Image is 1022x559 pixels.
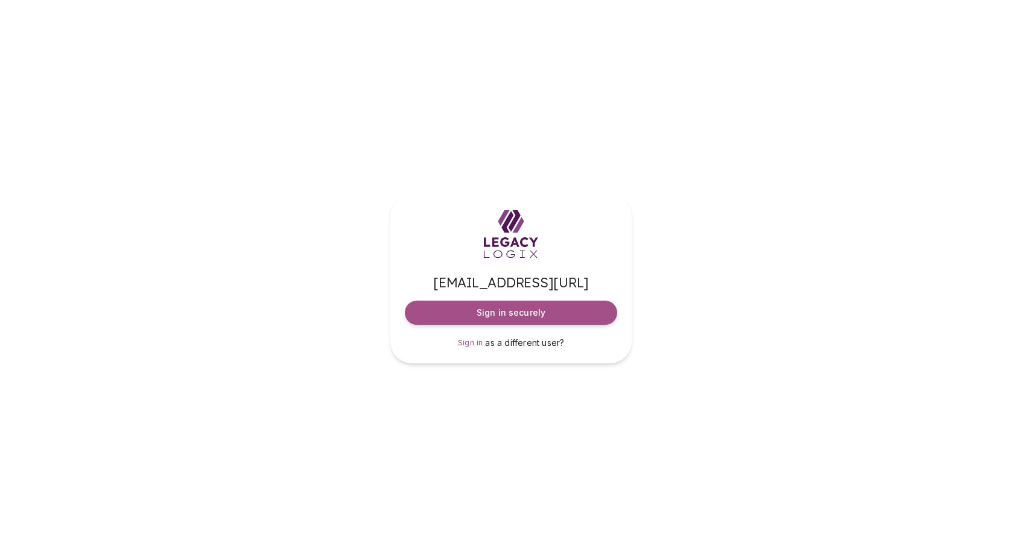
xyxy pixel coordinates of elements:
button: Sign in securely [405,301,617,325]
span: [EMAIL_ADDRESS][URL] [405,274,617,291]
span: Sign in [458,338,483,347]
span: as a different user? [485,337,564,348]
span: Sign in securely [477,307,545,319]
a: Sign in [458,337,483,349]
